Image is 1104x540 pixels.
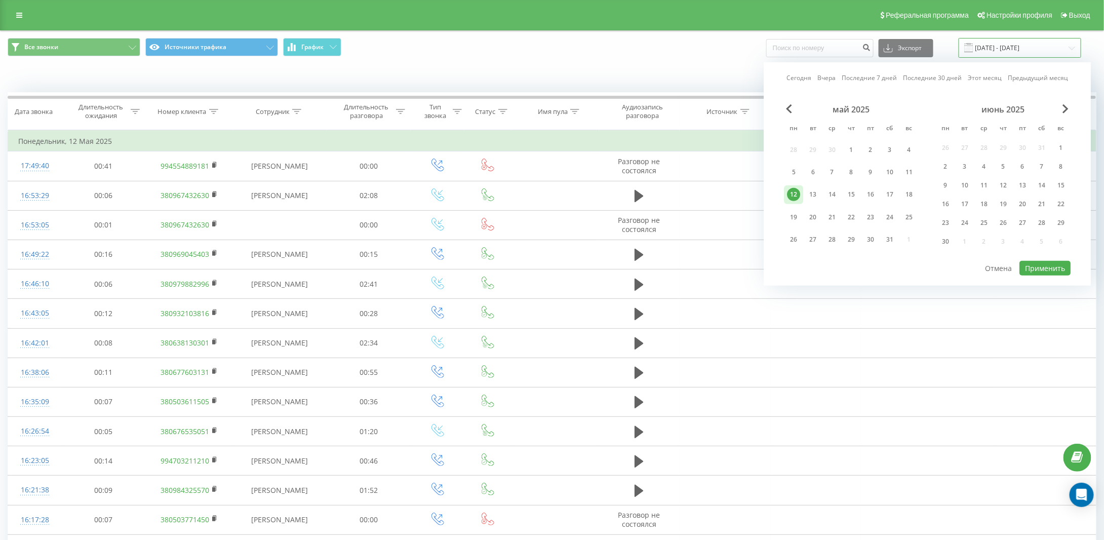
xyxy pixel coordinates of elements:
div: 7 [825,166,839,179]
a: 380638130301 [161,338,210,348]
div: 16:53:29 [18,186,52,206]
div: чт 26 июня 2025 г. [994,215,1013,230]
div: 7 [1035,160,1048,173]
button: Применить [1019,261,1071,276]
td: 02:34 [327,328,411,358]
div: 29 [1054,216,1068,229]
div: ср 7 мая 2025 г. [822,163,842,181]
a: 380503611505 [161,397,210,406]
div: сб 10 мая 2025 г. [880,163,899,181]
span: Реферальная программа [886,11,969,19]
span: Разговор не состоялся [618,215,660,234]
div: 22 [845,211,858,224]
div: 2 [939,160,952,173]
div: 14 [1035,179,1048,192]
div: вт 20 мая 2025 г. [803,208,822,226]
div: 1 [1054,141,1068,155]
td: [PERSON_NAME] [233,505,327,534]
td: 00:00 [327,505,411,534]
button: Все звонки [8,38,140,56]
div: сб 3 мая 2025 г. [880,140,899,159]
td: 00:14 [62,446,146,476]
td: [PERSON_NAME] [233,240,327,269]
div: 15 [1054,179,1068,192]
span: Все звонки [24,43,58,51]
div: 16 [864,188,877,201]
a: 380677603131 [161,367,210,377]
div: 16:42:01 [18,333,52,353]
div: вт 3 июня 2025 г. [955,159,974,174]
div: Статус [476,107,496,116]
div: вс 25 мая 2025 г. [899,208,919,226]
div: 2 [864,143,877,157]
div: 16:46:10 [18,274,52,294]
div: 6 [806,166,819,179]
td: 00:11 [62,358,146,387]
td: 00:05 [62,417,146,446]
div: 16:35:09 [18,392,52,412]
div: 16:53:05 [18,215,52,235]
abbr: воскресенье [1053,122,1069,137]
div: ср 18 июня 2025 г. [974,197,994,212]
div: вт 27 мая 2025 г. [803,230,822,249]
td: 00:00 [327,210,411,240]
div: 13 [806,188,819,201]
div: 16:21:38 [18,480,52,500]
div: сб 14 июня 2025 г. [1032,178,1051,193]
a: 994554889181 [161,161,210,171]
div: 16:26:54 [18,421,52,441]
div: 31 [883,233,896,246]
div: 19 [787,211,800,224]
td: 00:09 [62,476,146,505]
div: 27 [806,233,819,246]
div: Open Intercom Messenger [1070,483,1094,507]
td: 01:52 [327,476,411,505]
div: 15 [845,188,858,201]
div: пн 2 июня 2025 г. [936,159,955,174]
a: Последние 30 дней [903,73,962,83]
div: 9 [939,179,952,192]
td: 00:55 [327,358,411,387]
td: Понедельник, 12 Мая 2025 [8,131,1096,151]
div: чт 12 июня 2025 г. [994,178,1013,193]
a: 380967432630 [161,190,210,200]
div: 4 [902,143,916,157]
abbr: воскресенье [901,122,917,137]
div: 26 [787,233,800,246]
button: График [283,38,341,56]
div: 16:49:22 [18,245,52,264]
div: пн 23 июня 2025 г. [936,215,955,230]
div: 18 [902,188,916,201]
a: Предыдущий месяц [1008,73,1068,83]
td: 00:06 [62,181,146,210]
div: ср 11 июня 2025 г. [974,178,994,193]
div: 30 [939,235,952,248]
a: 380969045403 [161,249,210,259]
a: Сегодня [786,73,811,83]
a: 380979882996 [161,279,210,289]
div: ср 25 июня 2025 г. [974,215,994,230]
div: 12 [997,179,1010,192]
div: вт 10 июня 2025 г. [955,178,974,193]
td: [PERSON_NAME] [233,151,327,181]
div: 11 [902,166,916,179]
div: 28 [825,233,839,246]
abbr: четверг [996,122,1011,137]
abbr: понедельник [938,122,953,137]
td: [PERSON_NAME] [233,299,327,328]
a: Вчера [817,73,836,83]
span: Next Month [1062,104,1069,113]
td: 00:07 [62,505,146,534]
div: пт 23 мая 2025 г. [861,208,880,226]
button: Экспорт [879,39,933,57]
div: пт 2 мая 2025 г. [861,140,880,159]
div: чт 29 мая 2025 г. [842,230,861,249]
td: 00:00 [327,151,411,181]
td: [PERSON_NAME] [233,181,327,210]
div: 18 [977,198,991,211]
div: 26 [997,216,1010,229]
div: 11 [977,179,991,192]
a: Этот месяц [968,73,1002,83]
td: [PERSON_NAME] [233,417,327,446]
td: 01:20 [327,417,411,446]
